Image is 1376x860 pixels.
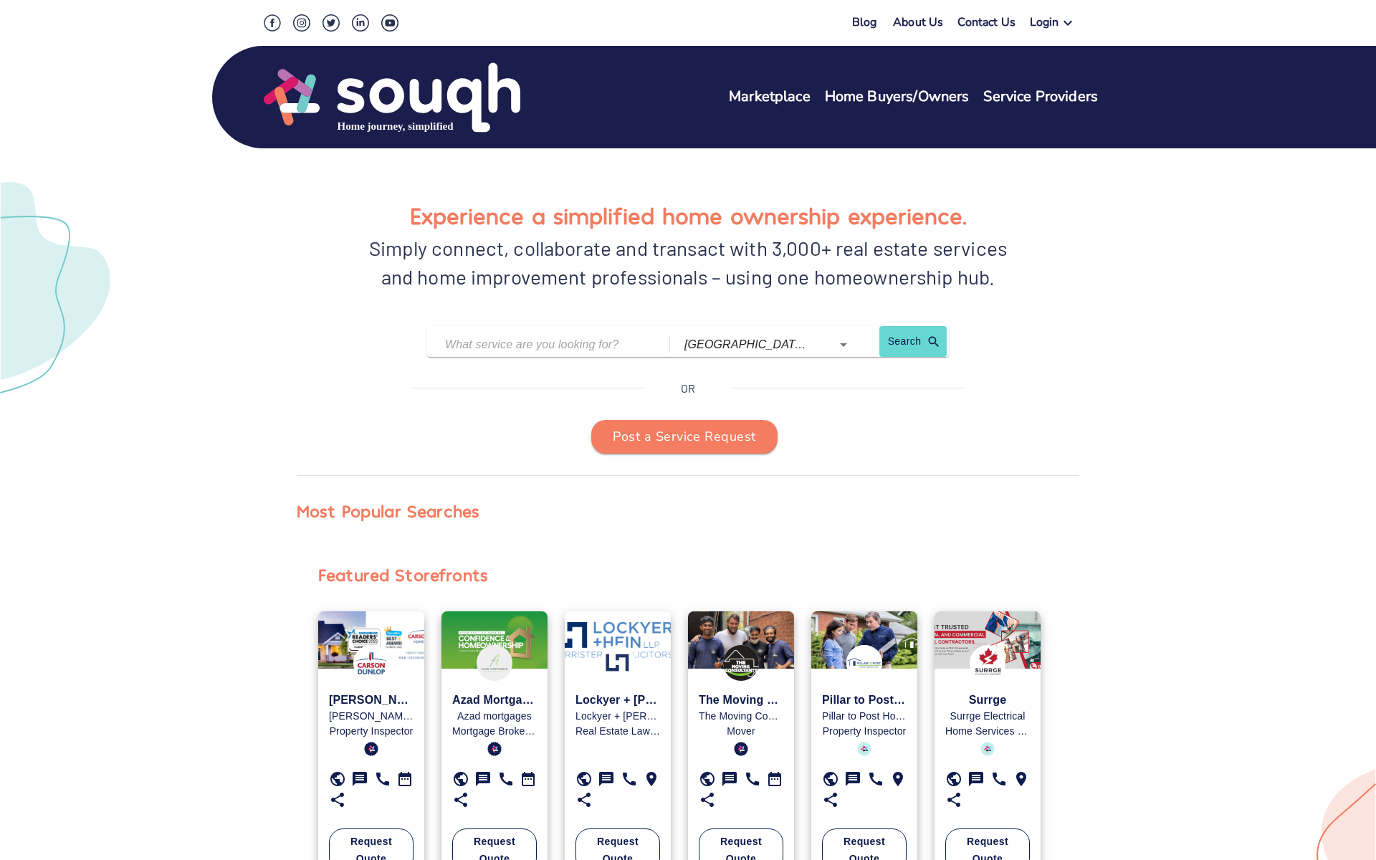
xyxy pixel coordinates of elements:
[318,561,488,588] div: Featured Storefronts
[980,742,995,756] img: blue badge
[699,709,783,724] p: The Moving Consultants
[734,742,748,756] img: blue badge
[681,380,695,397] p: OR
[990,770,1008,788] svg: 905-963-1615
[329,709,414,724] p: Carson Dunlop Home Inspections
[1030,14,1059,35] div: Login
[497,770,515,788] svg: 450-517-2023
[410,197,967,234] h1: Experience a simplified home ownership experience.
[293,14,310,32] img: Instagram Social Icon
[825,87,970,107] a: Home Buyers/Owners
[957,14,1016,35] a: Contact Us
[374,770,391,788] svg: 800-268-7070
[822,709,907,724] p: Pillar to Post Home Inspectors
[945,724,1030,739] p: Home Services Professional
[822,692,907,709] p: Pillar to Post Home Inspectors - The Gonneau Team
[699,724,783,739] p: Mover
[867,770,884,788] svg: 647-922-5800
[723,645,759,681] img: Souqh Logo
[264,61,520,134] img: Souqh Logo
[364,742,378,756] img: blue badge
[352,14,369,32] img: LinkedIn Social Icon
[621,770,638,788] svg: 647-544-6282
[833,335,854,355] button: Open
[945,709,1030,724] p: Surrge Electrical
[822,724,907,739] p: Property Inspector
[729,87,811,107] a: Marketplace
[575,724,660,739] p: Real Estate Lawyer
[381,14,398,32] img: Youtube Social Icon
[591,420,777,454] button: Post a Service Request
[362,234,1014,291] div: Simply connect, collaborate and transact with 3,000+ real estate services and home improvement pr...
[852,14,877,30] a: Blog
[744,770,761,788] svg: 647-680-4720
[970,645,1005,681] img: Souqh Logo
[322,14,340,32] img: Twitter Social Icon
[329,692,414,709] p: Carson Dunlop Home Inspections
[699,692,783,709] p: The Moving Consultants
[452,709,537,724] p: Azad mortgages
[893,14,943,35] a: About Us
[575,709,660,724] p: Lockyer + Hein LLP
[846,645,882,681] img: Souqh Logo
[445,333,634,355] input: What service are you looking for?
[600,645,636,681] img: Souqh Logo
[452,692,537,709] p: Azad Mortgages
[983,87,1098,107] a: Service Providers
[613,426,755,449] span: Post a Service Request
[945,692,1030,709] p: Surrge
[477,645,512,681] img: Souqh Logo
[264,14,281,32] img: Facebook Social Icon
[353,645,389,681] img: Souqh Logo
[684,333,812,355] input: Which city?
[329,724,414,739] p: Property Inspector
[452,724,537,739] p: Mortgage Broker / Agent
[857,742,871,756] img: blue badge
[575,692,660,709] p: Lockyer + Hein LLP
[487,742,502,756] img: blue badge
[297,497,479,525] div: Most Popular Searches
